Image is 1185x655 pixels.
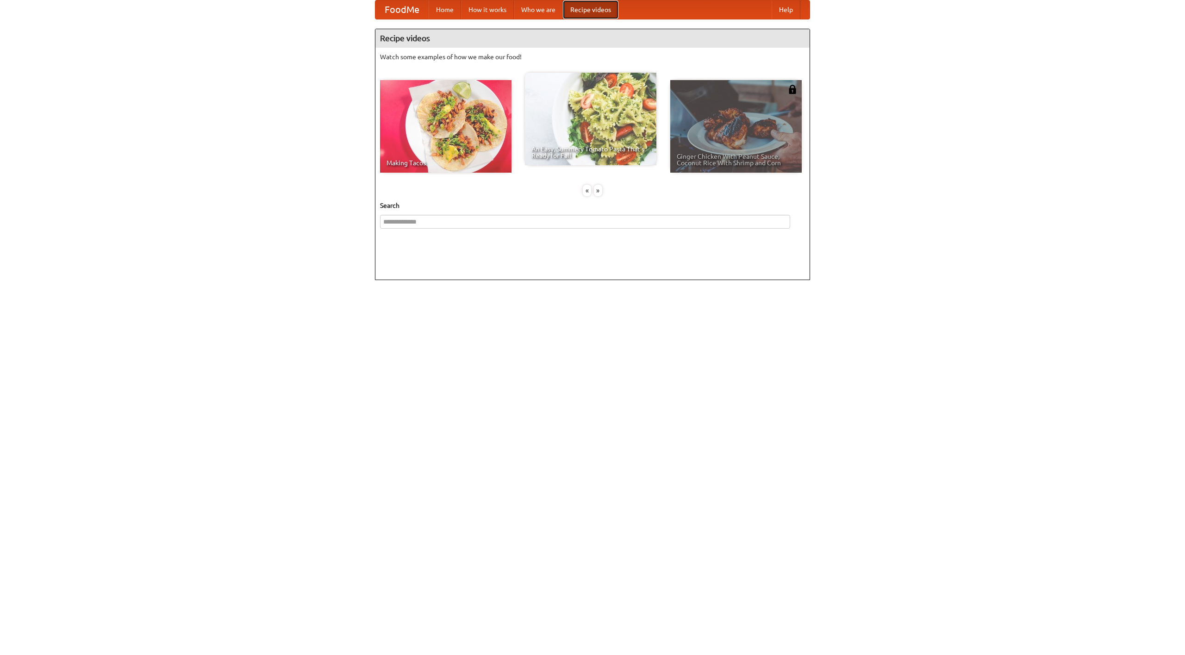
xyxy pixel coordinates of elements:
h4: Recipe videos [375,29,810,48]
p: Watch some examples of how we make our food! [380,52,805,62]
img: 483408.png [788,85,797,94]
div: « [583,185,591,196]
h5: Search [380,201,805,210]
a: Making Tacos [380,80,511,173]
a: Who we are [514,0,563,19]
span: Making Tacos [387,160,505,166]
a: Home [429,0,461,19]
a: How it works [461,0,514,19]
a: Help [772,0,800,19]
a: FoodMe [375,0,429,19]
a: Recipe videos [563,0,618,19]
a: An Easy, Summery Tomato Pasta That's Ready for Fall [525,73,656,165]
div: » [594,185,602,196]
span: An Easy, Summery Tomato Pasta That's Ready for Fall [531,146,650,159]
